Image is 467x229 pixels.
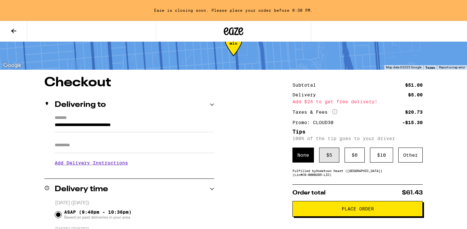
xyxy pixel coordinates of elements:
span: Place Order [342,207,374,211]
p: [DATE] ([DATE]) [55,200,214,206]
img: Google [2,61,23,70]
h3: Add Delivery Instructions [55,155,214,170]
span: $61.43 [402,190,423,196]
div: $20.73 [405,110,423,114]
div: Subtotal [292,83,320,87]
div: $ 10 [370,148,393,163]
span: Map data ©2025 Google [386,65,421,69]
h2: Delivery time [55,185,108,193]
div: $ 8 [345,148,365,163]
div: Promo: CLOUD30 [292,120,338,125]
h2: Delivering to [55,101,106,109]
p: 100% of the tip goes to your driver [292,136,423,141]
div: Other [398,148,423,163]
span: Order total [292,190,326,196]
div: Fulfilled by Hometown Heart ([GEOGRAPHIC_DATA]) (Lic# C9-0000295-LIC ) [292,169,423,177]
h5: Tips [292,129,423,135]
div: $51.00 [405,83,423,87]
div: Add $24 to get free delivery! [292,99,423,104]
div: Taxes & Fees [292,109,337,115]
div: None [292,148,314,163]
a: Terms [425,65,435,69]
button: Place Order [292,201,423,217]
span: ASAP (9:40pm - 10:36pm) [64,209,132,220]
a: Open this area in Google Maps (opens a new window) [2,61,23,70]
span: Hi. Need any help? [4,5,47,10]
h1: Checkout [44,76,214,89]
div: Delivery [292,93,320,97]
a: Report a map error [439,65,465,69]
div: 53-109 min [225,37,242,61]
p: We'll contact you at [PHONE_NUMBER] when we arrive [55,170,214,176]
span: Based on past deliveries in your area [64,215,132,220]
div: $5.00 [408,93,423,97]
div: -$15.30 [402,120,423,125]
div: $ 5 [319,148,339,163]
